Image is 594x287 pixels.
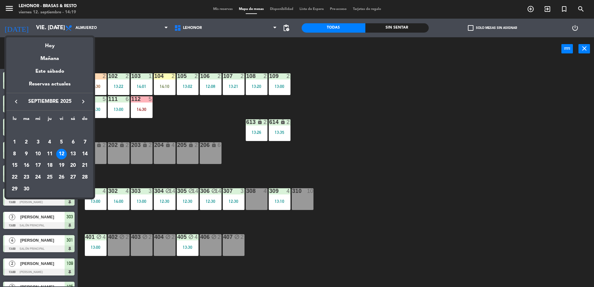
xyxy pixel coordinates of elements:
[78,98,89,106] button: keyboard_arrow_right
[67,115,79,125] th: sábado
[9,160,20,171] div: 15
[44,148,56,160] td: 11 de septiembre de 2025
[9,137,20,148] div: 1
[56,172,67,183] div: 26
[44,137,55,148] div: 4
[80,137,90,148] div: 7
[11,98,22,106] button: keyboard_arrow_left
[68,149,78,159] div: 13
[21,183,32,195] td: 30 de septiembre de 2025
[21,172,32,183] div: 23
[12,98,20,105] i: keyboard_arrow_left
[80,98,87,105] i: keyboard_arrow_right
[56,115,67,125] th: viernes
[33,149,43,159] div: 10
[44,115,56,125] th: jueves
[68,172,78,183] div: 27
[56,137,67,148] div: 5
[6,37,93,50] div: Hoy
[6,50,93,63] div: Mañana
[9,184,20,194] div: 29
[6,80,93,93] div: Reservas actuales
[80,149,90,159] div: 14
[32,115,44,125] th: miércoles
[9,149,20,159] div: 8
[68,160,78,171] div: 20
[9,171,21,183] td: 22 de septiembre de 2025
[44,149,55,159] div: 11
[56,136,67,148] td: 5 de septiembre de 2025
[21,160,32,171] td: 16 de septiembre de 2025
[9,136,21,148] td: 1 de septiembre de 2025
[9,148,21,160] td: 8 de septiembre de 2025
[67,136,79,148] td: 6 de septiembre de 2025
[56,148,67,160] td: 12 de septiembre de 2025
[9,125,91,136] td: SEP.
[44,160,55,171] div: 18
[79,136,91,148] td: 7 de septiembre de 2025
[68,137,78,148] div: 6
[79,115,91,125] th: domingo
[21,160,32,171] div: 16
[21,184,32,194] div: 30
[56,149,67,159] div: 12
[79,148,91,160] td: 14 de septiembre de 2025
[80,172,90,183] div: 28
[56,160,67,171] td: 19 de septiembre de 2025
[9,115,21,125] th: lunes
[79,160,91,171] td: 21 de septiembre de 2025
[67,160,79,171] td: 20 de septiembre de 2025
[44,160,56,171] td: 18 de septiembre de 2025
[32,160,44,171] td: 17 de septiembre de 2025
[22,98,78,106] span: septiembre 2025
[67,148,79,160] td: 13 de septiembre de 2025
[44,172,55,183] div: 25
[32,136,44,148] td: 3 de septiembre de 2025
[21,171,32,183] td: 23 de septiembre de 2025
[80,160,90,171] div: 21
[32,148,44,160] td: 10 de septiembre de 2025
[21,136,32,148] td: 2 de septiembre de 2025
[21,149,32,159] div: 9
[21,137,32,148] div: 2
[6,63,93,80] div: Este sábado
[56,160,67,171] div: 19
[33,160,43,171] div: 17
[33,137,43,148] div: 3
[9,172,20,183] div: 22
[9,183,21,195] td: 29 de septiembre de 2025
[67,171,79,183] td: 27 de septiembre de 2025
[56,171,67,183] td: 26 de septiembre de 2025
[21,115,32,125] th: martes
[32,171,44,183] td: 24 de septiembre de 2025
[21,148,32,160] td: 9 de septiembre de 2025
[9,160,21,171] td: 15 de septiembre de 2025
[44,136,56,148] td: 4 de septiembre de 2025
[79,171,91,183] td: 28 de septiembre de 2025
[33,172,43,183] div: 24
[44,171,56,183] td: 25 de septiembre de 2025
